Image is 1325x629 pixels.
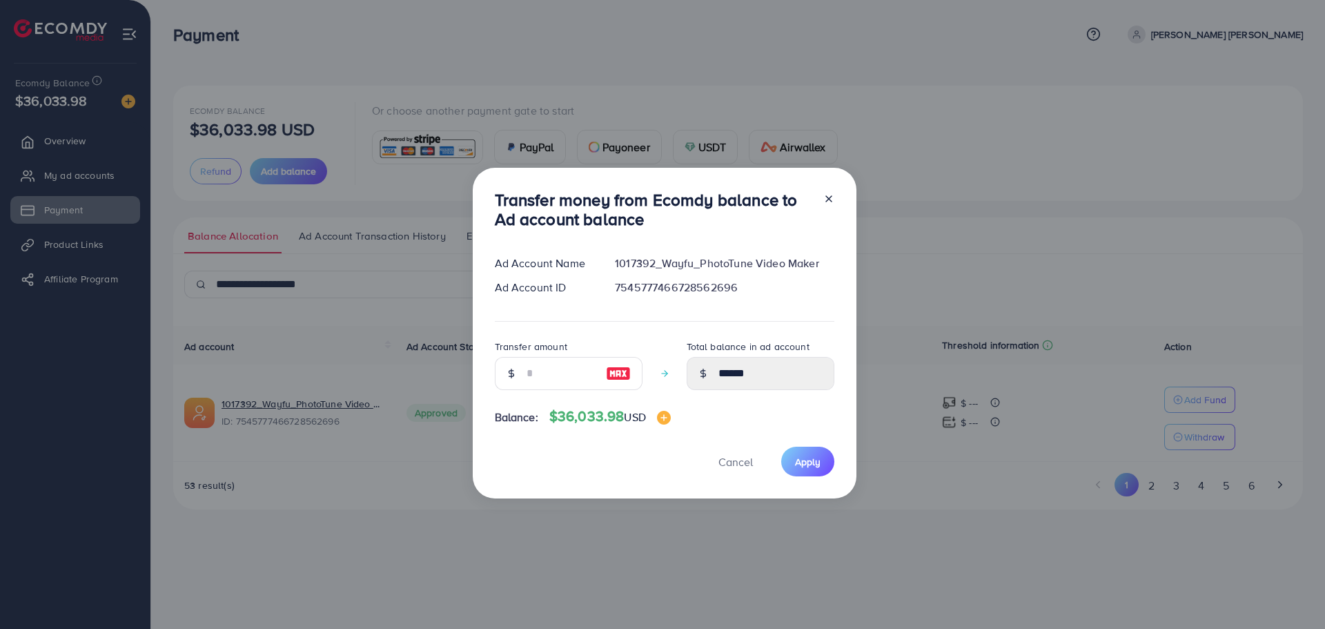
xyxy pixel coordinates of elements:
[657,411,671,425] img: image
[495,190,812,230] h3: Transfer money from Ecomdy balance to Ad account balance
[484,280,605,296] div: Ad Account ID
[701,447,770,476] button: Cancel
[484,255,605,271] div: Ad Account Name
[604,255,845,271] div: 1017392_Wayfu_PhotoTune Video Maker
[1266,567,1315,619] iframe: Chat
[624,409,645,425] span: USD
[604,280,845,296] div: 7545777466728562696
[495,409,538,425] span: Balance:
[606,365,631,382] img: image
[718,454,753,470] span: Cancel
[495,340,567,354] label: Transfer amount
[687,340,809,354] label: Total balance in ad account
[549,408,671,425] h4: $36,033.98
[781,447,834,476] button: Apply
[795,455,821,469] span: Apply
